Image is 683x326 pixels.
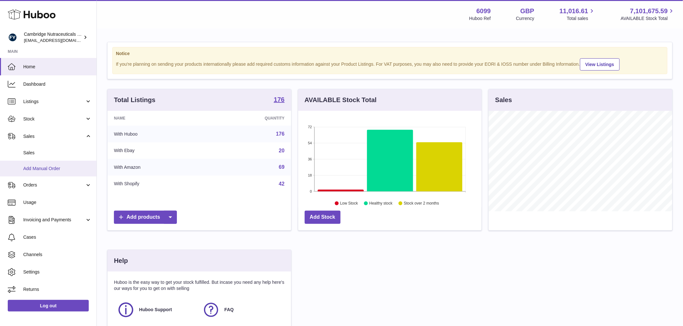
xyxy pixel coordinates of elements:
span: 11,016.61 [559,7,588,15]
text: 18 [308,173,312,177]
th: Name [107,111,208,126]
text: 0 [310,189,312,193]
span: Settings [23,269,92,275]
text: Low Stock [340,201,358,206]
a: 11,016.61 Total sales [559,7,596,22]
strong: GBP [520,7,534,15]
span: Stock [23,116,85,122]
strong: Notice [116,51,664,57]
h3: Sales [495,96,512,104]
span: FAQ [224,307,234,313]
text: 72 [308,125,312,129]
div: If you're planning on sending your products internationally please add required customs informati... [116,57,664,71]
span: Sales [23,133,85,139]
a: View Listings [580,58,620,71]
a: Huboo Support [117,301,196,319]
span: Returns [23,286,92,292]
a: Add Stock [305,211,341,224]
h3: Help [114,256,128,265]
span: AVAILABLE Stock Total [621,15,675,22]
a: 176 [274,96,284,104]
span: [EMAIL_ADDRESS][DOMAIN_NAME] [24,38,95,43]
div: Currency [516,15,535,22]
span: Orders [23,182,85,188]
span: Channels [23,252,92,258]
text: Stock over 2 months [404,201,439,206]
a: Log out [8,300,89,312]
a: 176 [276,131,285,137]
td: With Shopify [107,176,208,192]
span: Sales [23,150,92,156]
td: With Ebay [107,142,208,159]
td: With Amazon [107,159,208,176]
th: Quantity [208,111,291,126]
td: With Huboo [107,126,208,142]
p: Huboo is the easy way to get your stock fulfilled. But incase you need any help here's our ways f... [114,279,285,292]
a: FAQ [202,301,281,319]
a: 20 [279,148,285,153]
div: Huboo Ref [469,15,491,22]
span: Add Manual Order [23,166,92,172]
h3: Total Listings [114,96,156,104]
span: 7,101,675.59 [630,7,668,15]
a: 42 [279,181,285,187]
span: Total sales [567,15,596,22]
span: Home [23,64,92,70]
a: 69 [279,164,285,170]
span: Usage [23,199,92,206]
text: 36 [308,157,312,161]
span: Cases [23,234,92,240]
a: Add products [114,211,177,224]
img: internalAdmin-6099@internal.huboo.com [8,33,17,42]
h3: AVAILABLE Stock Total [305,96,377,104]
strong: 6099 [476,7,491,15]
div: Cambridge Nutraceuticals Ltd [24,31,82,43]
span: Invoicing and Payments [23,217,85,223]
span: Listings [23,99,85,105]
text: Healthy stock [369,201,393,206]
a: 7,101,675.59 AVAILABLE Stock Total [621,7,675,22]
span: Dashboard [23,81,92,87]
span: Huboo Support [139,307,172,313]
strong: 176 [274,96,284,103]
text: 54 [308,141,312,145]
